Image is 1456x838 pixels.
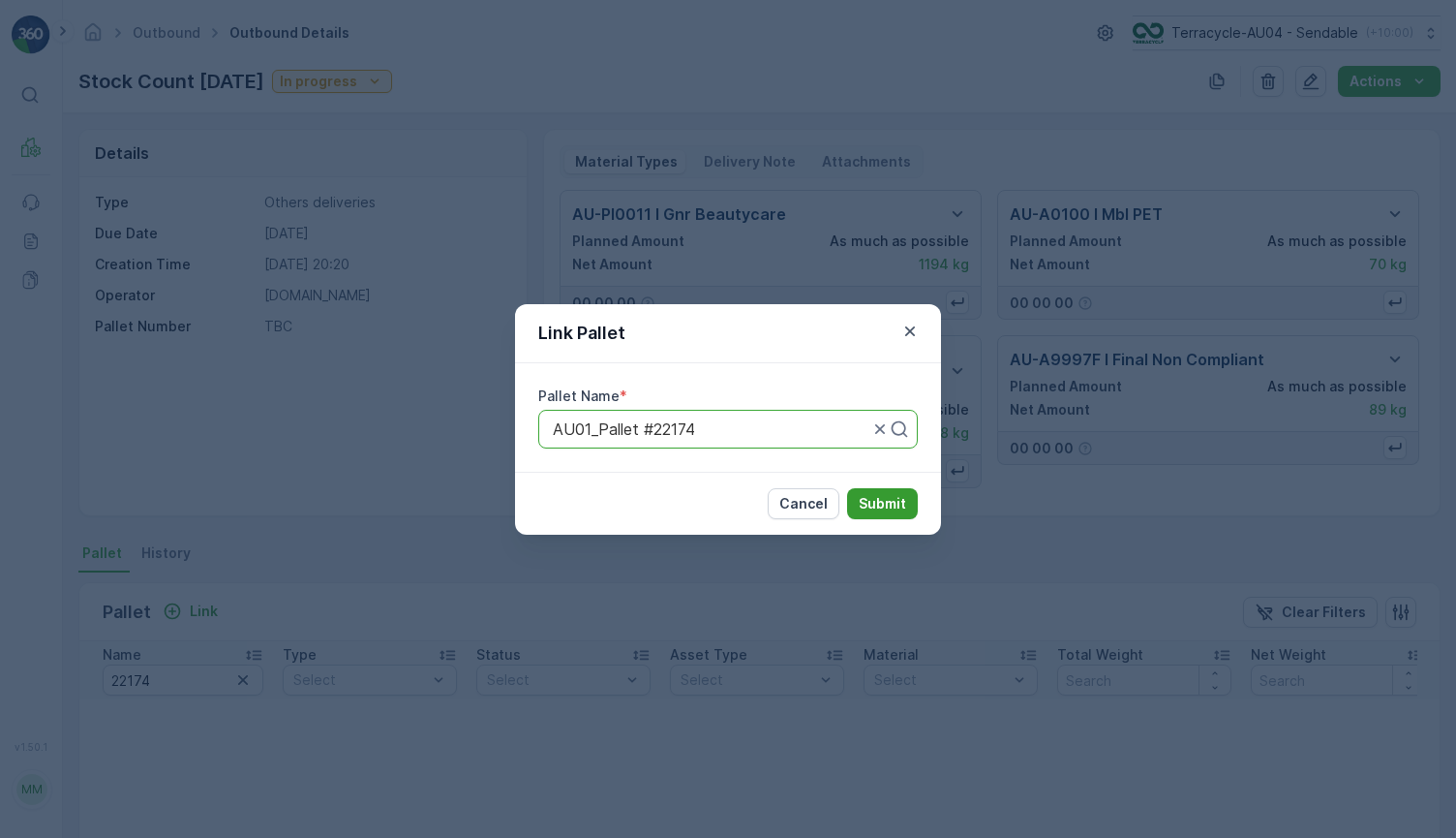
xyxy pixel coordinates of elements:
[538,388,620,404] label: Pallet Name
[538,320,625,347] p: Link Pallet
[847,488,918,519] button: Submit
[859,494,906,513] p: Submit
[768,488,839,519] button: Cancel
[779,494,828,513] p: Cancel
